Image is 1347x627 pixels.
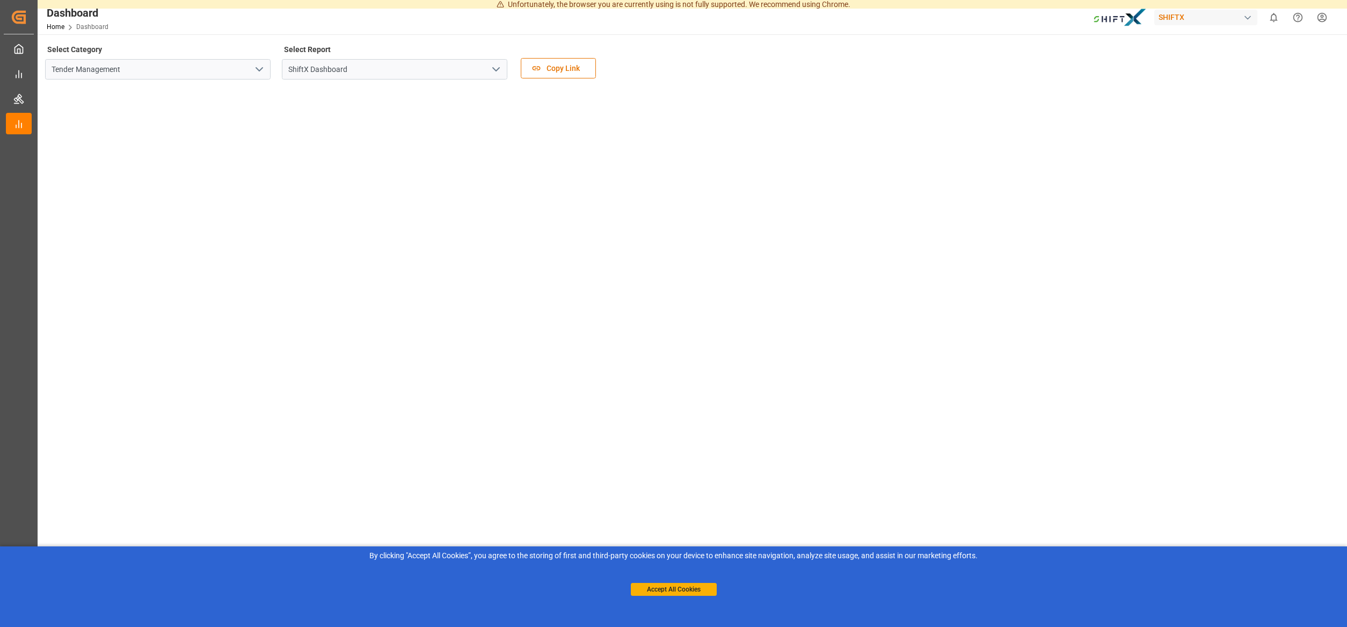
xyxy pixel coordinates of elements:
input: Type to search/select [282,59,507,80]
div: SHIFTX [1154,10,1257,25]
button: show 0 new notifications [1262,5,1286,30]
label: Select Category [45,42,104,57]
button: open menu [251,61,267,78]
a: Home [47,23,64,31]
button: open menu [487,61,504,78]
input: Type to search/select [45,59,271,80]
span: Copy Link [541,63,585,74]
button: Copy Link [521,58,596,78]
button: Help Center [1286,5,1310,30]
button: SHIFTX [1154,7,1262,27]
div: Dashboard [47,5,108,21]
div: By clicking "Accept All Cookies”, you agree to the storing of first and third-party cookies on yo... [8,550,1339,561]
label: Select Report [282,42,332,57]
button: Accept All Cookies [631,583,717,596]
img: Bildschirmfoto%202024-11-13%20um%2009.31.44.png_1731487080.png [1093,8,1147,27]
